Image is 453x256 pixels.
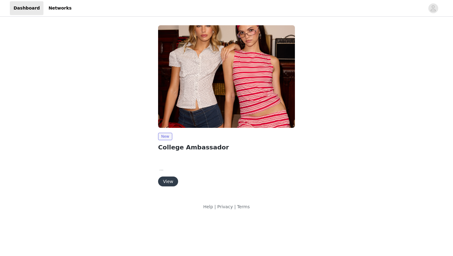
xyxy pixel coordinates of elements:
[203,204,213,209] a: Help
[158,133,172,140] span: New
[430,3,436,13] div: avatar
[158,177,178,186] button: View
[217,204,233,209] a: Privacy
[237,204,250,209] a: Terms
[158,25,295,128] img: Edikted
[214,204,216,209] span: |
[45,1,75,15] a: Networks
[234,204,236,209] span: |
[10,1,43,15] a: Dashboard
[158,143,295,152] h2: College Ambassador
[158,179,178,184] a: View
